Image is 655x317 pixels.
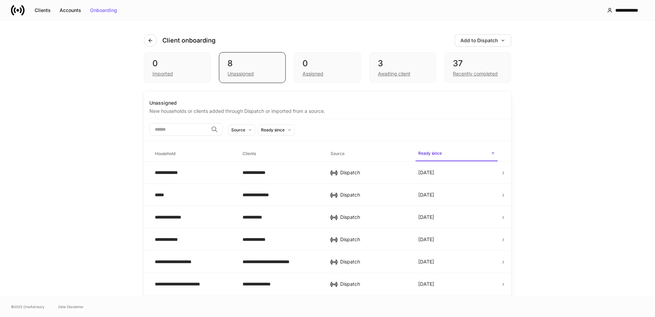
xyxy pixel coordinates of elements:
[149,106,506,115] div: New households or clients added through Dispatch or imported from a source.
[418,236,434,243] p: [DATE]
[418,214,434,221] p: [DATE]
[416,146,498,161] span: Ready since
[444,52,511,83] div: 37Recently completed
[418,150,442,156] h6: Ready since
[328,147,410,161] span: Source
[231,127,245,133] div: Source
[55,5,86,16] button: Accounts
[152,58,202,69] div: 0
[243,150,256,157] h6: Clients
[418,281,434,287] p: [DATE]
[227,58,277,69] div: 8
[369,52,436,83] div: 3Awaiting client
[418,191,434,198] p: [DATE]
[378,70,410,77] div: Awaiting client
[228,125,255,136] button: Source
[258,125,295,136] button: Ready since
[240,147,322,161] span: Clients
[86,5,122,16] button: Onboarding
[219,52,286,83] div: 8Unassigned
[302,58,352,69] div: 0
[302,70,323,77] div: Assigned
[340,191,407,198] div: Dispatch
[378,58,428,69] div: 3
[30,5,55,16] button: Clients
[340,214,407,221] div: Dispatch
[162,36,215,45] h4: Client onboarding
[152,70,173,77] div: Imported
[152,147,234,161] span: Household
[35,8,51,13] div: Clients
[60,8,81,13] div: Accounts
[460,38,505,43] div: Add to Dispatch
[294,52,361,83] div: 0Assigned
[340,258,407,265] div: Dispatch
[453,70,498,77] div: Recently completed
[331,150,345,157] h6: Source
[155,150,175,157] h6: Household
[453,58,503,69] div: 37
[11,304,45,309] span: © 2025 OneAdvisory
[261,127,285,133] div: Ready since
[90,8,117,13] div: Onboarding
[455,34,511,47] button: Add to Dispatch
[340,281,407,287] div: Dispatch
[144,52,211,83] div: 0Imported
[227,70,254,77] div: Unassigned
[418,169,434,176] p: [DATE]
[418,258,434,265] p: [DATE]
[340,169,407,176] div: Dispatch
[340,236,407,243] div: Dispatch
[58,304,84,309] a: Data Disclaimer
[149,99,506,106] div: Unassigned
